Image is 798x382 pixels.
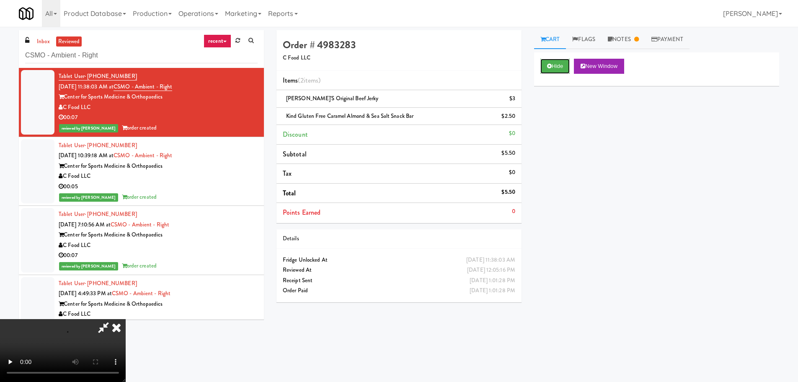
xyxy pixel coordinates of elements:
[59,250,258,261] div: 00:07
[602,30,645,49] a: Notes
[283,265,515,275] div: Reviewed At
[283,130,308,139] span: Discount
[645,30,690,49] a: Payment
[25,48,258,63] input: Search vision orders
[470,275,515,286] div: [DATE] 1:01:28 PM
[534,30,566,49] a: Cart
[286,94,379,102] span: [PERSON_NAME]'s Original Beef Jerky
[59,279,137,287] a: Tablet User· [PHONE_NUMBER]
[59,210,137,218] a: Tablet User· [PHONE_NUMBER]
[19,275,264,344] li: Tablet User· [PHONE_NUMBER][DATE] 4:49:33 PM atCSMO - Ambient - RightCenter for Sports Medicine &...
[59,309,258,320] div: C Food LLC
[19,6,34,21] img: Micromart
[540,59,570,74] button: Hide
[283,275,515,286] div: Receipt Sent
[501,148,515,159] div: $5.50
[111,221,169,229] a: CSMO - Ambient - Right
[56,36,82,47] a: reviewed
[59,92,258,102] div: Center for Sports Medicine & Orthopaedics
[283,255,515,265] div: Fridge Unlocked At
[59,102,258,113] div: C Food LLC
[467,265,515,275] div: [DATE] 12:05:16 PM
[114,151,172,159] a: CSMO - Ambient - Right
[59,289,112,297] span: [DATE] 4:49:33 PM at
[501,111,515,122] div: $2.50
[283,188,296,198] span: Total
[501,187,515,197] div: $5.50
[298,75,320,85] span: (2 )
[59,161,258,172] div: Center for Sports Medicine & Orthopaedics
[85,141,137,149] span: · [PHONE_NUMBER]
[122,193,157,201] span: order created
[85,279,137,287] span: · [PHONE_NUMBER]
[59,230,258,240] div: Center for Sports Medicine & Orthopaedics
[122,124,157,132] span: order created
[59,112,258,123] div: 00:07
[59,124,118,133] span: reviewed by [PERSON_NAME]
[114,83,172,91] a: CSMO - Ambient - Right
[59,240,258,251] div: C Food LLC
[19,68,264,137] li: Tablet User· [PHONE_NUMBER][DATE] 11:38:03 AM atCSMO - Ambient - RightCenter for Sports Medicine ...
[85,72,137,80] span: · [PHONE_NUMBER]
[283,39,515,50] h4: Order # 4983283
[283,234,515,244] div: Details
[204,34,231,48] a: recent
[59,221,111,229] span: [DATE] 7:10:56 AM at
[59,193,118,202] span: reviewed by [PERSON_NAME]
[85,210,137,218] span: · [PHONE_NUMBER]
[59,151,114,159] span: [DATE] 10:39:18 AM at
[470,286,515,296] div: [DATE] 1:01:28 PM
[35,36,52,47] a: inbox
[59,141,137,149] a: Tablet User· [PHONE_NUMBER]
[283,149,307,159] span: Subtotal
[112,289,170,297] a: CSMO - Ambient - Right
[509,94,515,104] div: $3
[286,112,413,120] span: Kind Gluten Free Caramel Almond & Sea Salt Snack Bar
[59,72,137,81] a: Tablet User· [PHONE_NUMBER]
[512,206,515,217] div: 0
[59,299,258,309] div: Center for Sports Medicine & Orthopaedics
[122,262,157,270] span: order created
[566,30,602,49] a: Flags
[59,262,118,270] span: reviewed by [PERSON_NAME]
[283,55,515,61] h5: C Food LLC
[509,128,515,139] div: $0
[283,169,292,178] span: Tax
[466,255,515,265] div: [DATE] 11:38:03 AM
[574,59,624,74] button: New Window
[19,206,264,275] li: Tablet User· [PHONE_NUMBER][DATE] 7:10:56 AM atCSMO - Ambient - RightCenter for Sports Medicine &...
[283,75,320,85] span: Items
[283,208,320,217] span: Points Earned
[304,75,319,85] ng-pluralize: items
[283,286,515,296] div: Order Paid
[19,137,264,206] li: Tablet User· [PHONE_NUMBER][DATE] 10:39:18 AM atCSMO - Ambient - RightCenter for Sports Medicine ...
[59,182,258,192] div: 00:05
[509,167,515,178] div: $0
[59,83,114,91] span: [DATE] 11:38:03 AM at
[59,171,258,182] div: C Food LLC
